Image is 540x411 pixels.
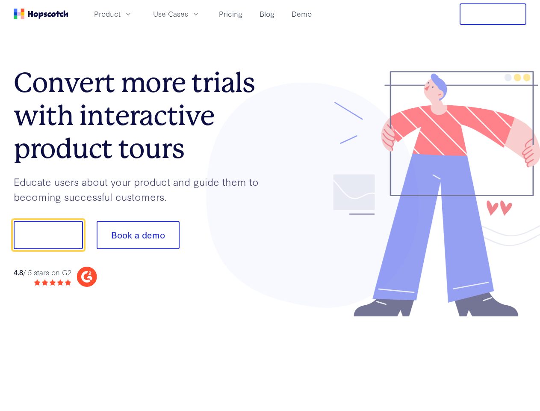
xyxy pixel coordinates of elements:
[256,7,278,21] a: Blog
[14,221,83,249] button: Show me!
[14,66,270,165] h1: Convert more trials with interactive product tours
[89,7,138,21] button: Product
[148,7,205,21] button: Use Cases
[460,3,526,25] button: Free Trial
[14,267,23,277] strong: 4.8
[14,174,270,204] p: Educate users about your product and guide them to becoming successful customers.
[215,7,246,21] a: Pricing
[14,9,68,19] a: Home
[153,9,188,19] span: Use Cases
[288,7,315,21] a: Demo
[94,9,121,19] span: Product
[97,221,180,249] button: Book a demo
[14,267,71,278] div: / 5 stars on G2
